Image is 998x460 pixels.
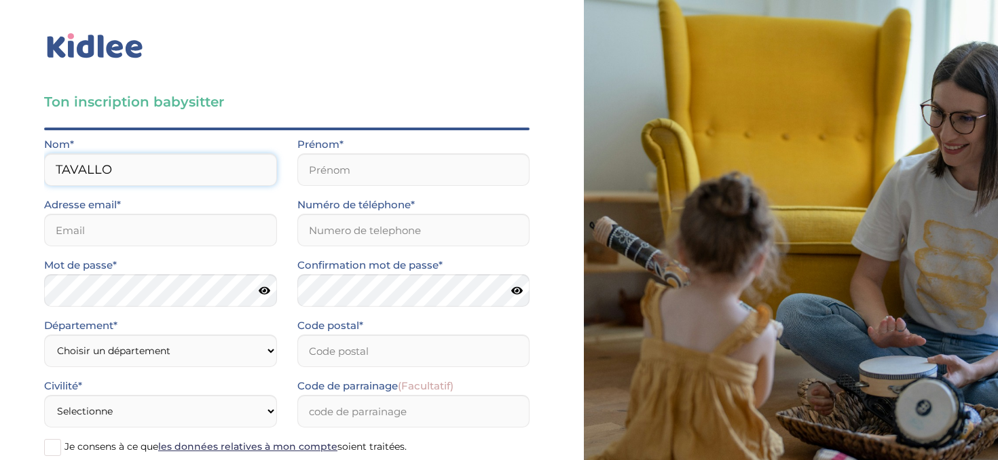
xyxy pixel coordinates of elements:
label: Numéro de téléphone* [297,196,415,214]
label: Adresse email* [44,196,121,214]
input: Email [44,214,277,246]
a: les données relatives à mon compte [158,440,337,453]
input: Numero de telephone [297,214,530,246]
label: Confirmation mot de passe* [297,256,443,274]
input: code de parrainage [297,395,530,427]
label: Mot de passe* [44,256,117,274]
input: Prénom [297,153,530,186]
input: Code postal [297,334,530,367]
span: Je consens à ce que soient traitées. [64,440,407,453]
label: Code postal* [297,317,363,334]
label: Code de parrainage [297,377,454,395]
h3: Ton inscription babysitter [44,92,530,111]
label: Département* [44,317,117,334]
label: Prénom* [297,136,344,153]
input: Nom [44,153,277,186]
img: logo_kidlee_bleu [44,31,146,62]
label: Civilité* [44,377,82,395]
span: (Facultatif) [398,379,454,392]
